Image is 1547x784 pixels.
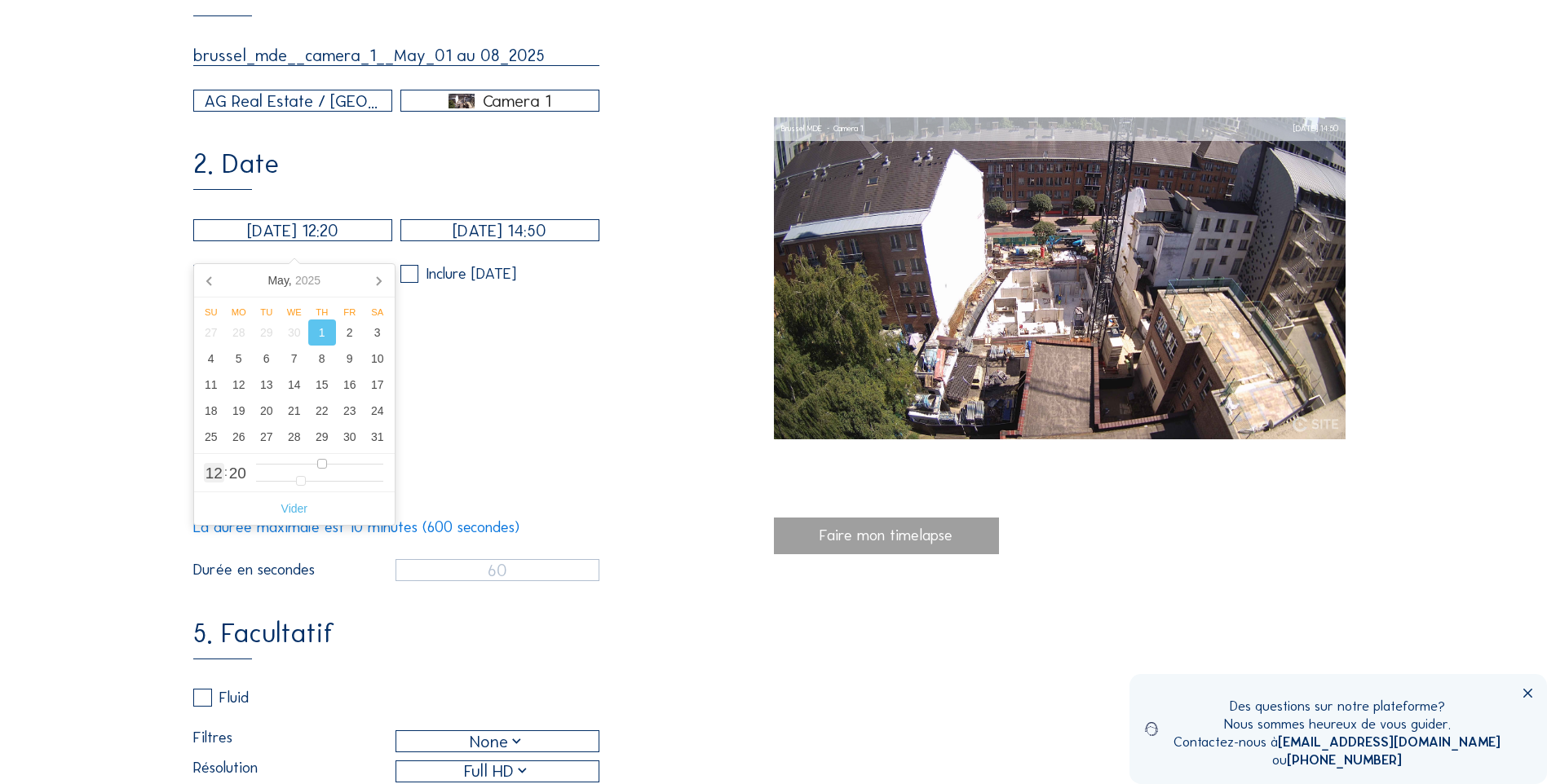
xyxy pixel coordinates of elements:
div: 15 [308,372,336,398]
div: We [281,307,308,317]
div: [DATE] 14:50 [1293,117,1338,141]
div: May, [261,267,327,293]
div: 7 [281,346,308,372]
i: 2025 [295,274,320,287]
div: 18 [197,398,225,424]
div: Des questions sur notre plateforme? [1174,698,1501,716]
div: ou [1174,751,1501,769]
span: 20 [229,465,246,481]
div: 29 [308,424,336,450]
div: 22 [308,398,336,424]
input: Date de début [193,219,392,241]
input: Date de fin [400,219,599,241]
span: 12 [206,465,223,481]
div: Brussel MDE [781,117,822,141]
div: 11 [197,372,225,398]
div: 30 [336,424,364,450]
div: Nous sommes heureux de vous guider. [1174,716,1501,733]
div: 5 [225,346,253,372]
label: Résolution [193,760,396,782]
div: Fluid [219,690,249,706]
div: Inclure [DATE] [427,266,516,282]
div: AG Real Estate / [GEOGRAPHIC_DATA] [204,88,382,113]
div: 14 [281,372,308,398]
button: Vider [197,496,391,522]
div: 27 [197,319,225,346]
div: 8 [308,346,336,372]
div: None [396,731,599,751]
div: 31 [364,424,391,450]
div: 5. Facultatif [193,620,334,659]
div: 6 [253,346,281,372]
div: Camera 1 [483,94,551,108]
div: 13 [253,372,281,398]
div: Fr [336,307,364,317]
img: Image [774,117,1346,439]
div: None [470,729,525,754]
div: 28 [281,424,308,450]
div: 27 [253,424,281,450]
label: Filtres [193,730,396,752]
div: Faire mon timelapse [774,518,1000,554]
div: selected_image_1458Camera 1 [401,90,599,111]
div: 17 [364,372,391,398]
a: [EMAIL_ADDRESS][DOMAIN_NAME] [1278,733,1501,750]
div: 2. Date [193,151,279,190]
div: Th [308,307,336,317]
div: La durée maximale est 10 minutes (600 secondes) [193,520,599,535]
div: 30 [281,319,308,346]
div: Tu [253,307,281,317]
div: 25 [197,424,225,450]
div: 26 [225,424,253,450]
div: 28 [225,319,253,346]
div: 12 [225,372,253,398]
a: [PHONE_NUMBER] [1287,751,1402,768]
div: 19 [225,398,253,424]
div: Full HD [396,761,599,782]
img: operator [1145,698,1158,760]
div: AG Real Estate / [GEOGRAPHIC_DATA] [194,90,391,111]
div: 20 [253,398,281,424]
div: Camera 1 [822,117,863,141]
div: 3 [364,319,391,346]
div: 16 [336,372,364,398]
div: 21 [281,398,308,424]
div: Sa [364,307,391,317]
div: Mo [225,307,253,317]
div: 23 [336,398,364,424]
span: : [224,466,228,478]
div: Full HD [464,759,531,784]
div: 2 [336,319,364,346]
div: 10 [364,346,391,372]
input: Nom [193,45,599,66]
div: 24 [364,398,391,424]
div: Contactez-nous à [1174,733,1501,751]
div: 29 [253,319,281,346]
label: Durée en secondes [193,562,396,578]
div: 4 [197,346,225,372]
div: 9 [336,346,364,372]
img: C-Site Logo [1293,416,1338,432]
div: 1 [308,319,336,346]
div: Su [197,307,225,317]
img: selected_image_1458 [449,94,475,108]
